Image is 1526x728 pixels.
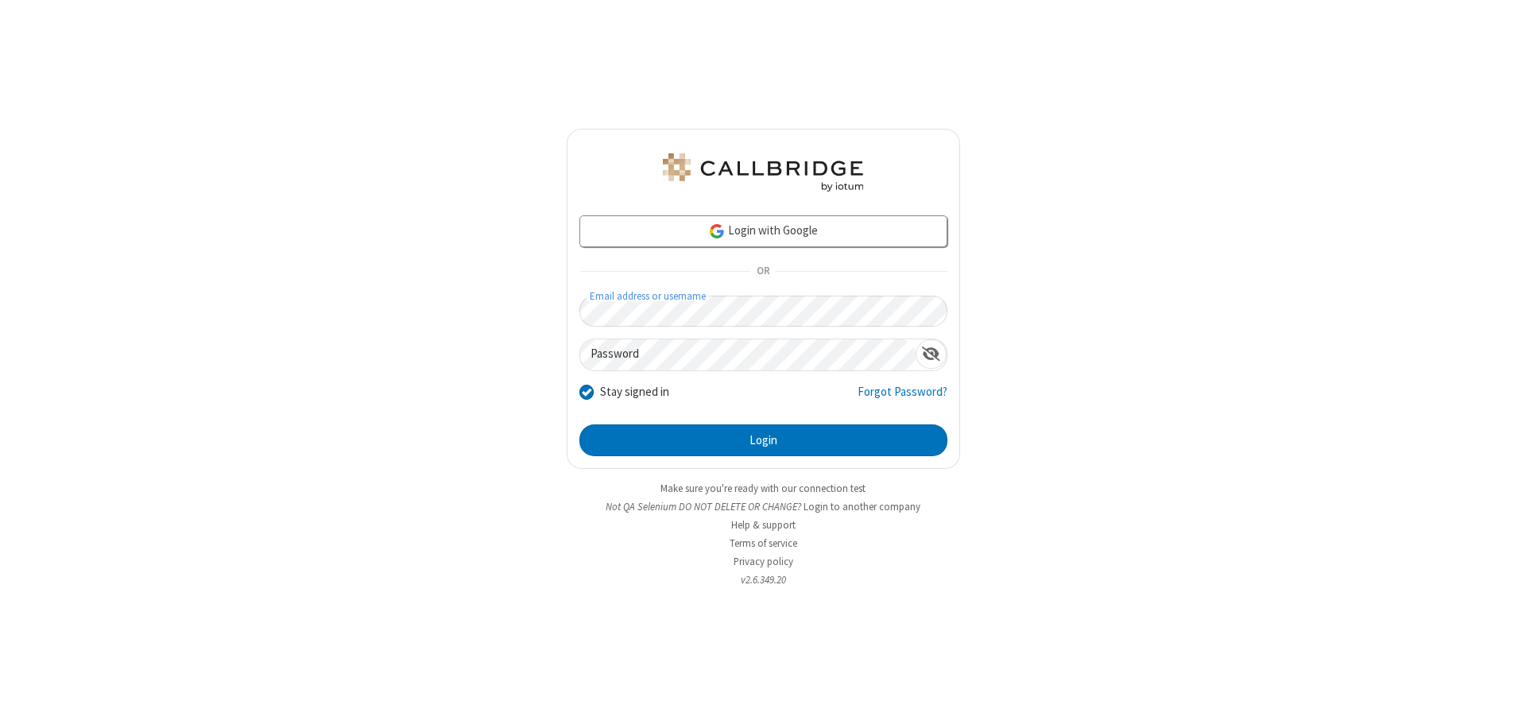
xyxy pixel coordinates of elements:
span: OR [750,261,776,283]
a: Login with Google [579,215,947,247]
button: Login to another company [804,499,920,514]
input: Password [580,339,916,370]
a: Forgot Password? [858,383,947,413]
li: v2.6.349.20 [567,572,960,587]
a: Help & support [731,518,796,532]
button: Login [579,424,947,456]
label: Stay signed in [600,383,669,401]
a: Terms of service [730,536,797,550]
a: Privacy policy [734,555,793,568]
div: Show password [916,339,947,369]
img: google-icon.png [708,223,726,240]
a: Make sure you're ready with our connection test [660,482,866,495]
img: QA Selenium DO NOT DELETE OR CHANGE [660,153,866,192]
iframe: Chat [1486,687,1514,717]
li: Not QA Selenium DO NOT DELETE OR CHANGE? [567,499,960,514]
input: Email address or username [579,296,947,327]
